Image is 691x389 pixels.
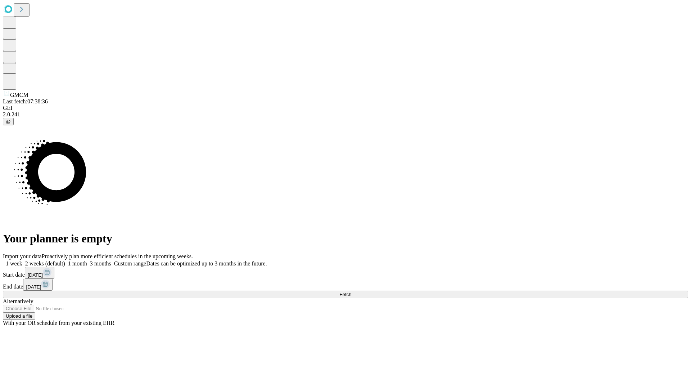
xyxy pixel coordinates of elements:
[6,260,22,267] span: 1 week
[3,320,114,326] span: With your OR schedule from your existing EHR
[3,232,688,245] h1: Your planner is empty
[3,298,33,304] span: Alternatively
[28,272,43,278] span: [DATE]
[68,260,87,267] span: 1 month
[23,279,53,291] button: [DATE]
[26,284,41,290] span: [DATE]
[3,98,48,104] span: Last fetch: 07:38:36
[42,253,193,259] span: Proactively plan more efficient schedules in the upcoming weeks.
[3,267,688,279] div: Start date
[6,119,11,124] span: @
[3,312,35,320] button: Upload a file
[146,260,267,267] span: Dates can be optimized up to 3 months in the future.
[25,267,54,279] button: [DATE]
[90,260,111,267] span: 3 months
[3,111,688,118] div: 2.0.241
[3,291,688,298] button: Fetch
[10,92,28,98] span: GMCM
[3,253,42,259] span: Import your data
[339,292,351,297] span: Fetch
[25,260,65,267] span: 2 weeks (default)
[114,260,146,267] span: Custom range
[3,105,688,111] div: GEI
[3,118,14,125] button: @
[3,279,688,291] div: End date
